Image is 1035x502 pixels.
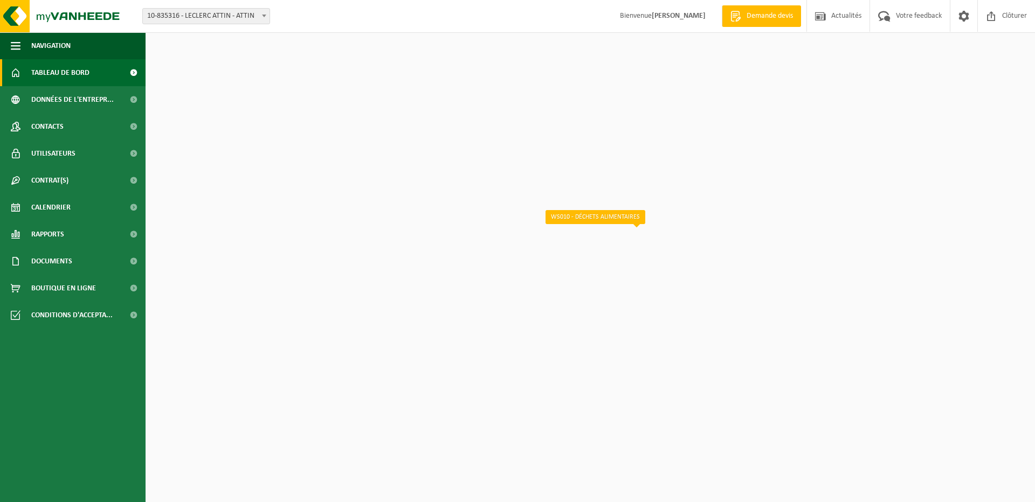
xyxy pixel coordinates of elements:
span: Contrat(s) [31,167,68,194]
strong: [PERSON_NAME] [652,12,706,20]
span: Calendrier [31,194,71,221]
span: Boutique en ligne [31,275,96,302]
span: Utilisateurs [31,140,75,167]
span: Demande devis [744,11,796,22]
span: 10-835316 - LECLERC ATTIN - ATTIN [142,8,270,24]
span: Conditions d'accepta... [31,302,113,329]
span: Tableau de bord [31,59,89,86]
span: Documents [31,248,72,275]
span: Rapports [31,221,64,248]
a: Demande devis [722,5,801,27]
span: 10-835316 - LECLERC ATTIN - ATTIN [143,9,270,24]
span: Contacts [31,113,64,140]
span: Navigation [31,32,71,59]
span: Données de l'entrepr... [31,86,114,113]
